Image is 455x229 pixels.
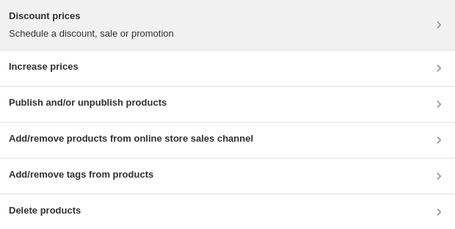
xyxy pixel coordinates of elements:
[9,131,253,146] h3: Add/remove products from online store sales channel
[9,9,174,23] h3: Discount prices
[9,203,81,218] h3: Delete products
[9,167,153,182] h3: Add/remove tags from products
[9,95,167,110] h3: Publish and/or unpublish products
[9,59,79,74] h3: Increase prices
[9,26,174,41] p: Schedule a discount, sale or promotion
